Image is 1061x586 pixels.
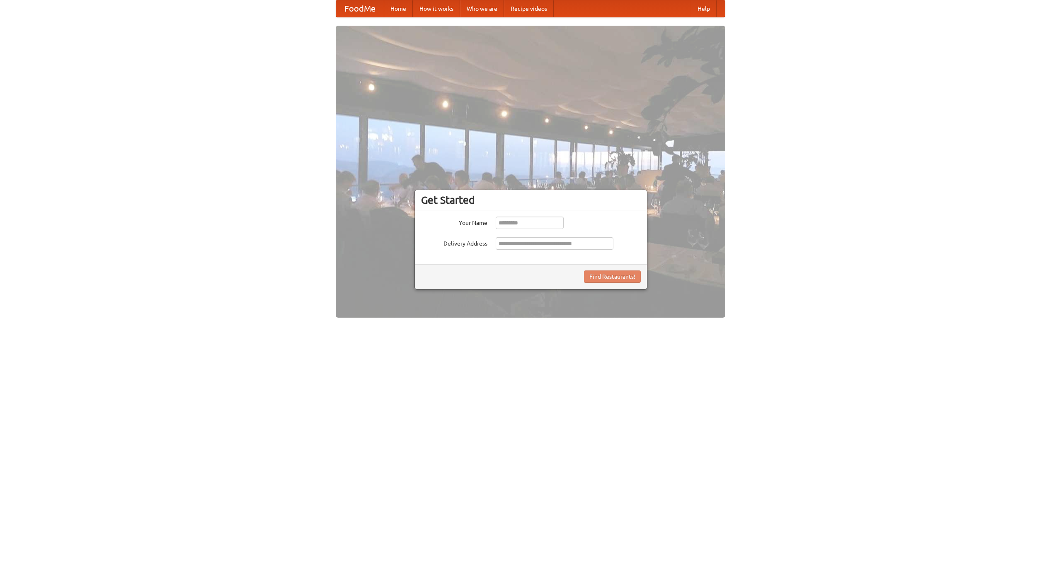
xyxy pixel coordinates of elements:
a: Home [384,0,413,17]
a: FoodMe [336,0,384,17]
h3: Get Started [421,194,641,206]
button: Find Restaurants! [584,270,641,283]
a: How it works [413,0,460,17]
a: Help [691,0,717,17]
label: Delivery Address [421,237,487,248]
a: Who we are [460,0,504,17]
label: Your Name [421,217,487,227]
a: Recipe videos [504,0,554,17]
